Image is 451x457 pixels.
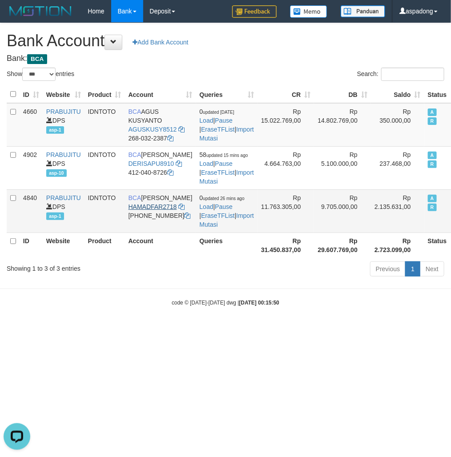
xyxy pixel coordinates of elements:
img: panduan.png [341,5,385,17]
th: Queries: activate to sort column ascending [196,86,258,103]
th: CR: activate to sort column ascending [258,86,314,103]
th: Rp 2.723.099,00 [371,233,424,258]
td: DPS [43,189,85,233]
th: Product: activate to sort column ascending [85,86,125,103]
a: Copy 4120408726 to clipboard [167,169,173,176]
small: code © [DATE]-[DATE] dwg | [172,300,279,306]
td: 4902 [20,146,43,189]
a: Import Mutasi [200,169,254,185]
a: Pause [215,117,233,124]
a: Pause [215,160,233,167]
h4: Bank: [7,54,444,63]
span: BCA [129,151,141,158]
a: Next [420,261,444,277]
th: Website [43,233,85,258]
a: Pause [215,203,233,210]
td: Rp 350.000,00 [371,103,424,147]
td: Rp 14.802.769,00 [314,103,371,147]
a: AGUSKUSY8512 [129,126,177,133]
img: MOTION_logo.png [7,4,74,18]
img: Button%20Memo.svg [290,5,327,18]
a: Load [200,117,213,124]
label: Search: [357,68,444,81]
a: Load [200,203,213,210]
th: Queries [196,233,258,258]
td: Rp 15.022.769,00 [258,103,314,147]
span: BCA [129,194,141,201]
span: BCA [129,108,141,115]
td: DPS [43,146,85,189]
span: Running [428,160,437,168]
span: asp-10 [46,169,67,177]
input: Search: [381,68,444,81]
th: Saldo: activate to sort column ascending [371,86,424,103]
th: Status [424,233,451,258]
span: asp-1 [46,126,64,134]
th: Rp 31.450.837,00 [258,233,314,258]
span: Running [428,117,437,125]
span: updated 15 mins ago [206,153,248,158]
a: EraseTFList [201,169,234,176]
th: ID [20,233,43,258]
td: Rp 9.705.000,00 [314,189,371,233]
td: IDNTOTO [85,103,125,147]
a: HAMADFAR2718 [129,203,177,210]
td: [PERSON_NAME] 412-040-8726 [125,146,196,189]
label: Show entries [7,68,74,81]
td: 4660 [20,103,43,147]
a: 1 [405,261,420,277]
span: | | | [200,108,254,142]
th: DB: activate to sort column ascending [314,86,371,103]
span: Active [428,152,437,159]
a: EraseTFList [201,212,234,219]
th: Status [424,86,451,103]
a: Copy HAMADFAR2718 to clipboard [178,203,185,210]
span: Running [428,204,437,211]
td: Rp 237.468,00 [371,146,424,189]
th: Account [125,233,196,258]
span: 58 [200,151,248,158]
th: Account: activate to sort column ascending [125,86,196,103]
span: | | | [200,151,254,185]
a: Previous [370,261,406,277]
strong: [DATE] 00:15:50 [239,300,279,306]
a: EraseTFList [201,126,234,133]
th: Rp 29.607.769,00 [314,233,371,258]
a: Copy 8692652125 to clipboard [185,212,191,219]
td: IDNTOTO [85,146,125,189]
a: DERISAPU8910 [129,160,174,167]
td: Rp 11.763.305,00 [258,189,314,233]
td: Rp 4.664.763,00 [258,146,314,189]
span: 0 [200,108,234,115]
td: DPS [43,103,85,147]
span: updated [DATE] [203,110,234,115]
span: BCA [27,54,47,64]
span: Active [428,195,437,202]
a: Add Bank Account [127,35,194,50]
a: PRABUJITU [46,108,81,115]
td: AGUS KUSYANTO 268-032-2387 [125,103,196,147]
select: Showentries [22,68,56,81]
td: 4840 [20,189,43,233]
span: updated 26 mins ago [203,196,244,201]
a: PRABUJITU [46,194,81,201]
div: Showing 1 to 3 of 3 entries [7,261,181,273]
a: Load [200,160,213,167]
a: Import Mutasi [200,126,254,142]
img: Feedback.jpg [232,5,277,18]
a: PRABUJITU [46,151,81,158]
a: Copy DERISAPU8910 to clipboard [176,160,182,167]
th: ID: activate to sort column ascending [20,86,43,103]
td: [PERSON_NAME] [PHONE_NUMBER] [125,189,196,233]
h1: Bank Account [7,32,444,50]
span: 0 [200,194,245,201]
td: Rp 2.135.631,00 [371,189,424,233]
a: Import Mutasi [200,212,254,228]
a: Copy AGUSKUSY8512 to clipboard [178,126,185,133]
th: Website: activate to sort column ascending [43,86,85,103]
th: Product [85,233,125,258]
a: Copy 2680322387 to clipboard [167,135,173,142]
span: asp-1 [46,212,64,220]
button: Open LiveChat chat widget [4,4,30,30]
span: | | | [200,194,254,228]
